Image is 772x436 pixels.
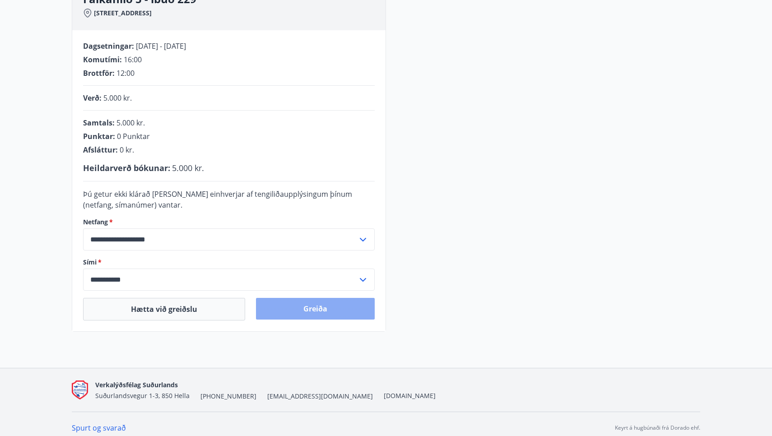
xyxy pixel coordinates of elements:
p: Keyrt á hugbúnaði frá Dorado ehf. [615,424,700,432]
span: Brottför : [83,68,115,78]
span: Dagsetningar : [83,41,134,51]
a: Spurt og svarað [72,423,126,433]
span: 0 Punktar [117,131,150,141]
span: 5.000 kr. [116,118,145,128]
span: [EMAIL_ADDRESS][DOMAIN_NAME] [267,392,373,401]
span: Suðurlandsvegur 1-3, 850 Hella [95,391,190,400]
span: 16:00 [124,55,142,65]
span: 5.000 kr. [172,162,204,173]
span: 0 kr. [120,145,134,155]
span: Þú getur ekki klárað [PERSON_NAME] einhverjar af tengiliðaupplýsingum þínum (netfang, símanúmer) ... [83,189,352,210]
label: Sími [83,258,375,267]
img: Q9do5ZaFAFhn9lajViqaa6OIrJ2A2A46lF7VsacK.png [72,380,88,400]
span: Komutími : [83,55,122,65]
a: [DOMAIN_NAME] [384,391,436,400]
span: 5.000 kr. [103,93,132,103]
span: 12:00 [116,68,135,78]
span: Verð : [83,93,102,103]
span: [PHONE_NUMBER] [200,392,256,401]
label: Netfang [83,218,375,227]
span: [STREET_ADDRESS] [94,9,152,18]
span: Heildarverð bókunar : [83,162,170,173]
span: Samtals : [83,118,115,128]
span: Punktar : [83,131,115,141]
button: Greiða [256,298,375,320]
span: Afsláttur : [83,145,118,155]
button: Hætta við greiðslu [83,298,245,320]
span: Verkalýðsfélag Suðurlands [95,380,178,389]
span: [DATE] - [DATE] [136,41,186,51]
